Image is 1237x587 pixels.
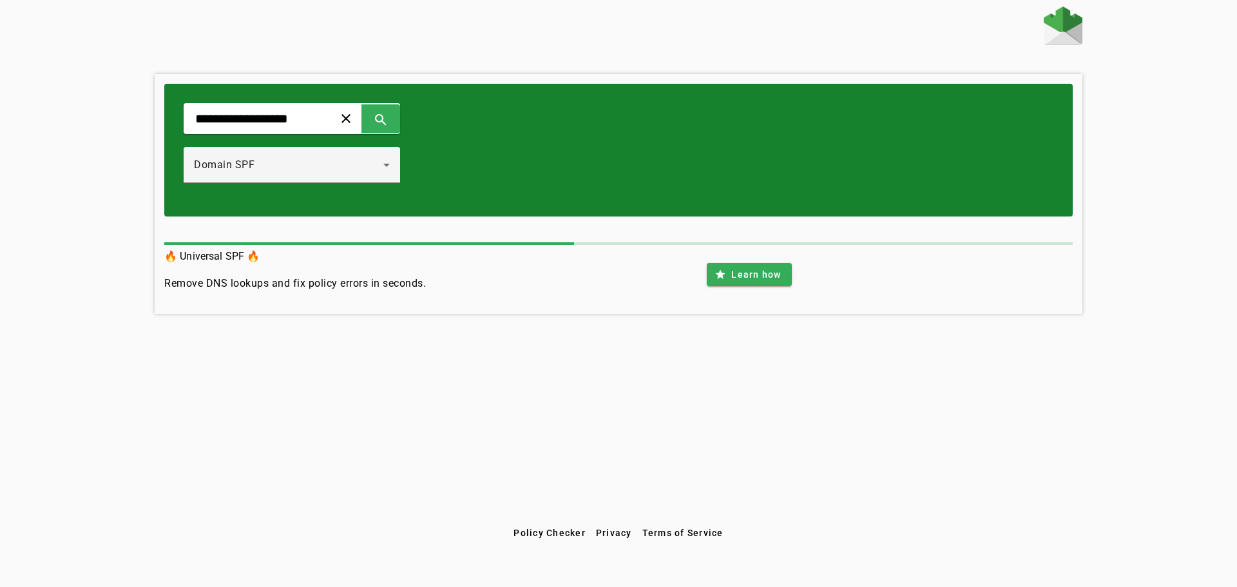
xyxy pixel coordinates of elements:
[642,528,724,538] span: Terms of Service
[637,521,729,544] button: Terms of Service
[1044,6,1082,45] img: Fraudmarc Logo
[164,247,426,265] h3: 🔥 Universal SPF 🔥
[1044,6,1082,48] a: Home
[707,263,791,286] button: Learn how
[508,521,591,544] button: Policy Checker
[513,528,586,538] span: Policy Checker
[194,159,254,171] span: Domain SPF
[731,268,781,281] span: Learn how
[596,528,632,538] span: Privacy
[591,521,637,544] button: Privacy
[164,276,426,291] h4: Remove DNS lookups and fix policy errors in seconds.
